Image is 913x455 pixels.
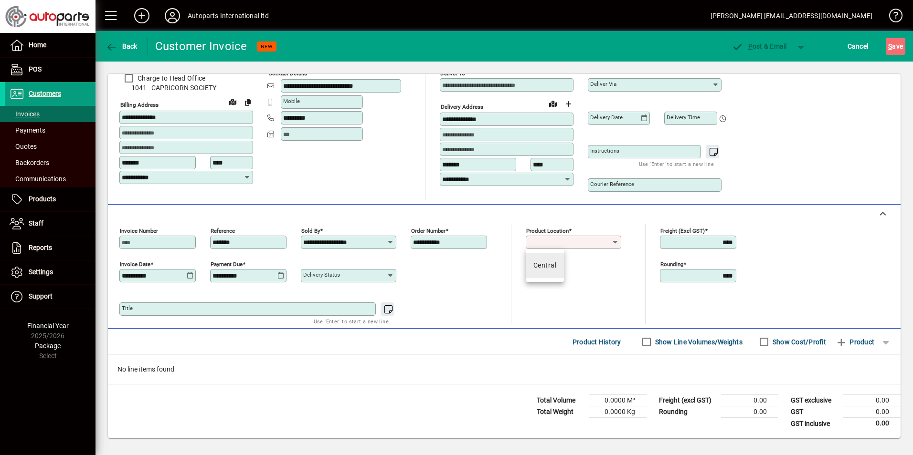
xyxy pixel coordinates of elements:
[5,58,96,82] a: POS
[225,94,240,109] a: View on map
[654,395,721,406] td: Freight (excl GST)
[155,39,247,54] div: Customer Invoice
[667,114,700,121] mat-label: Delivery time
[211,261,243,268] mat-label: Payment due
[721,395,778,406] td: 0.00
[157,7,188,24] button: Profile
[5,33,96,57] a: Home
[10,175,66,183] span: Communications
[10,126,45,134] span: Payments
[314,316,389,327] mat-hint: Use 'Enter' to start a new line
[35,342,61,350] span: Package
[590,147,619,154] mat-label: Instructions
[526,253,564,278] mat-option: Central
[5,106,96,122] a: Invoices
[660,261,683,268] mat-label: Rounding
[786,406,843,418] td: GST
[5,138,96,155] a: Quotes
[771,337,826,347] label: Show Cost/Profit
[573,334,621,350] span: Product History
[283,98,300,104] mat-label: Mobile
[533,260,556,270] div: Central
[29,41,46,49] span: Home
[120,227,158,234] mat-label: Invoice number
[29,219,43,227] span: Staff
[732,42,787,50] span: ost & Email
[5,236,96,260] a: Reports
[5,122,96,138] a: Payments
[188,8,269,23] div: Autoparts International ltd
[843,395,901,406] td: 0.00
[10,143,37,150] span: Quotes
[886,38,905,55] button: Save
[106,42,138,50] span: Back
[569,333,625,351] button: Product History
[303,271,340,278] mat-label: Delivery status
[5,155,96,171] a: Backorders
[888,42,892,50] span: S
[831,333,879,351] button: Product
[127,7,157,24] button: Add
[5,285,96,309] a: Support
[29,244,52,251] span: Reports
[5,187,96,211] a: Products
[727,38,792,55] button: Post & Email
[240,94,255,110] button: Copy to Delivery address
[654,406,721,418] td: Rounding
[836,334,874,350] span: Product
[5,212,96,236] a: Staff
[119,83,253,93] span: 1041 - CAPRICORN SOCIETY
[589,395,647,406] td: 0.0000 M³
[120,261,150,268] mat-label: Invoice date
[786,418,843,430] td: GST inclusive
[261,43,273,50] span: NEW
[711,8,872,23] div: [PERSON_NAME] [EMAIL_ADDRESS][DOMAIN_NAME]
[532,395,589,406] td: Total Volume
[29,195,56,203] span: Products
[411,227,446,234] mat-label: Order number
[845,38,871,55] button: Cancel
[108,355,901,384] div: No line items found
[888,39,903,54] span: ave
[590,114,623,121] mat-label: Delivery date
[10,110,40,118] span: Invoices
[10,159,49,166] span: Backorders
[590,81,616,87] mat-label: Deliver via
[27,322,69,330] span: Financial Year
[882,2,901,33] a: Knowledge Base
[639,158,714,169] mat-hint: Use 'Enter' to start a new line
[526,227,569,234] mat-label: Product location
[545,96,561,111] a: View on map
[532,406,589,418] td: Total Weight
[122,305,133,311] mat-label: Title
[843,406,901,418] td: 0.00
[29,292,53,300] span: Support
[653,337,743,347] label: Show Line Volumes/Weights
[301,227,320,234] mat-label: Sold by
[5,260,96,284] a: Settings
[590,181,634,187] mat-label: Courier Reference
[589,406,647,418] td: 0.0000 Kg
[561,96,576,112] button: Choose address
[843,418,901,430] td: 0.00
[29,65,42,73] span: POS
[5,171,96,187] a: Communications
[29,268,53,276] span: Settings
[136,73,205,83] label: Charge to Head Office
[721,406,778,418] td: 0.00
[660,227,705,234] mat-label: Freight (excl GST)
[748,42,753,50] span: P
[848,39,869,54] span: Cancel
[786,395,843,406] td: GST exclusive
[29,90,61,97] span: Customers
[96,38,148,55] app-page-header-button: Back
[103,38,140,55] button: Back
[211,227,235,234] mat-label: Reference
